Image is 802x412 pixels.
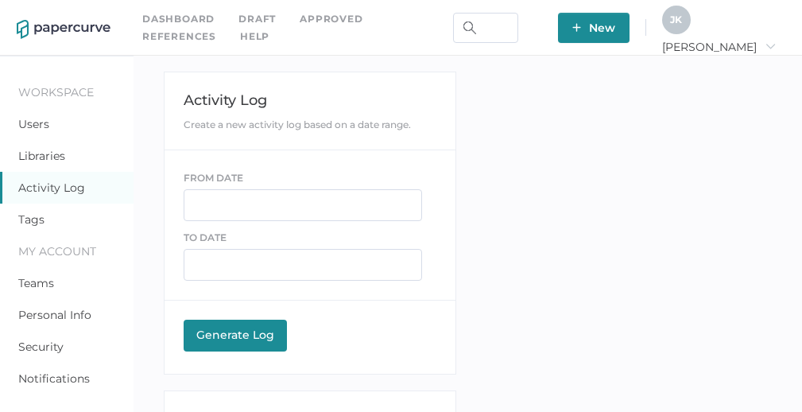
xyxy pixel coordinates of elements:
div: Generate Log [192,328,279,342]
span: FROM DATE [184,172,243,184]
a: Draft [238,10,276,28]
div: help [240,28,269,45]
a: Activity Log [18,181,85,195]
button: Generate Log [184,320,287,352]
a: Tags [18,212,45,227]
div: Activity Log [184,91,436,109]
img: papercurve-logo-colour.7244d18c.svg [17,20,110,39]
a: Notifications [18,371,90,386]
i: arrow_right [765,41,776,52]
a: Dashboard [142,10,215,28]
span: TO DATE [184,231,227,243]
img: search.bf03fe8b.svg [463,21,476,34]
a: References [142,28,216,45]
a: Personal Info [18,308,91,322]
input: Search Workspace [453,13,518,43]
button: New [558,13,630,43]
span: [PERSON_NAME] [662,40,776,54]
span: J K [670,14,682,25]
span: New [572,13,615,43]
a: Libraries [18,149,65,163]
a: Users [18,117,49,131]
img: plus-white.e19ec114.svg [572,23,581,32]
a: Approved [300,10,362,28]
a: Teams [18,276,54,290]
div: Create a new activity log based on a date range. [184,119,436,130]
a: Security [18,340,64,354]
